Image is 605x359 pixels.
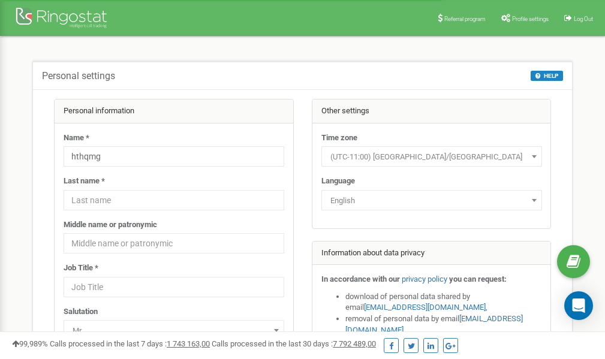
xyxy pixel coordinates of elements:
label: Middle name or patronymic [64,219,157,231]
label: Job Title * [64,263,98,274]
u: 7 792 489,00 [333,339,376,348]
span: Log Out [574,16,593,22]
button: HELP [531,71,563,81]
span: Calls processed in the last 7 days : [50,339,210,348]
span: Referral program [444,16,486,22]
label: Salutation [64,306,98,318]
span: English [321,190,542,210]
a: [EMAIL_ADDRESS][DOMAIN_NAME] [364,303,486,312]
div: Personal information [55,99,293,123]
label: Language [321,176,355,187]
span: Profile settings [512,16,549,22]
label: Name * [64,132,89,144]
a: privacy policy [402,274,447,283]
div: Information about data privacy [312,242,551,266]
h5: Personal settings [42,71,115,82]
strong: you can request: [449,274,507,283]
input: Name [64,146,284,167]
div: Open Intercom Messenger [564,291,593,320]
li: download of personal data shared by email , [345,291,542,313]
span: (UTC-11:00) Pacific/Midway [321,146,542,167]
u: 1 743 163,00 [167,339,210,348]
span: Mr. [64,320,284,340]
div: Other settings [312,99,551,123]
label: Time zone [321,132,357,144]
span: English [326,192,538,209]
input: Job Title [64,277,284,297]
span: Mr. [68,322,280,339]
label: Last name * [64,176,105,187]
input: Last name [64,190,284,210]
span: (UTC-11:00) Pacific/Midway [326,149,538,165]
input: Middle name or patronymic [64,233,284,254]
span: 99,989% [12,339,48,348]
span: Calls processed in the last 30 days : [212,339,376,348]
strong: In accordance with our [321,274,400,283]
li: removal of personal data by email , [345,313,542,336]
